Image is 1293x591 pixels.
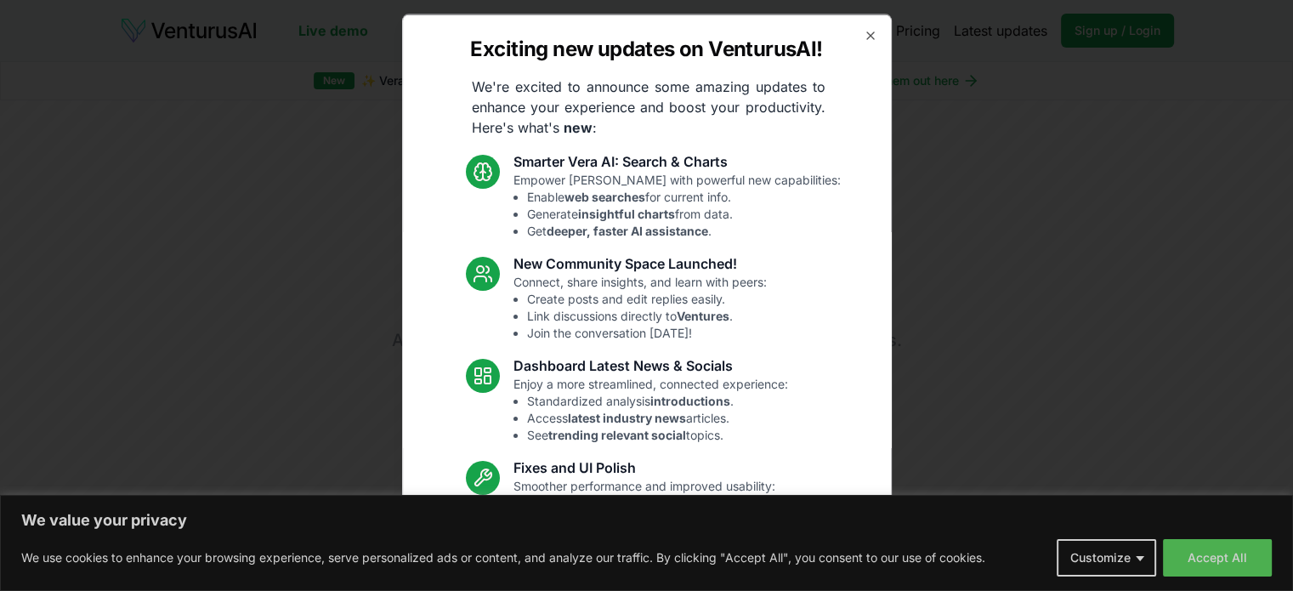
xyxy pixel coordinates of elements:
li: Link discussions directly to . [527,307,767,324]
li: Create posts and edit replies easily. [527,290,767,307]
strong: trending relevant social [548,427,686,441]
li: Access articles. [527,409,788,426]
strong: insightful charts [578,206,675,220]
h3: New Community Space Launched! [513,253,767,273]
li: Get . [527,222,841,239]
li: Resolved Vera chart loading issue. [527,494,775,511]
p: Connect, share insights, and learn with peers: [513,273,767,341]
strong: deeper, faster AI assistance [547,223,708,237]
strong: Ventures [677,308,729,322]
p: Smoother performance and improved usability: [513,477,775,545]
h3: Fixes and UI Polish [513,457,775,477]
strong: introductions [650,393,730,407]
p: Enjoy a more streamlined, connected experience: [513,375,788,443]
strong: latest industry news [568,410,686,424]
h2: Exciting new updates on VenturusAI! [470,35,822,62]
p: Empower [PERSON_NAME] with powerful new capabilities: [513,171,841,239]
h3: Dashboard Latest News & Socials [513,355,788,375]
li: Generate from data. [527,205,841,222]
strong: web searches [564,189,645,203]
strong: new [564,118,593,135]
li: Enable for current info. [527,188,841,205]
li: Join the conversation [DATE]! [527,324,767,341]
li: Standardized analysis . [527,392,788,409]
li: Fixed mobile chat & sidebar glitches. [527,511,775,528]
p: We're excited to announce some amazing updates to enhance your experience and boost your producti... [458,76,839,137]
li: See topics. [527,426,788,443]
h3: Smarter Vera AI: Search & Charts [513,151,841,171]
li: Enhanced overall UI consistency. [527,528,775,545]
